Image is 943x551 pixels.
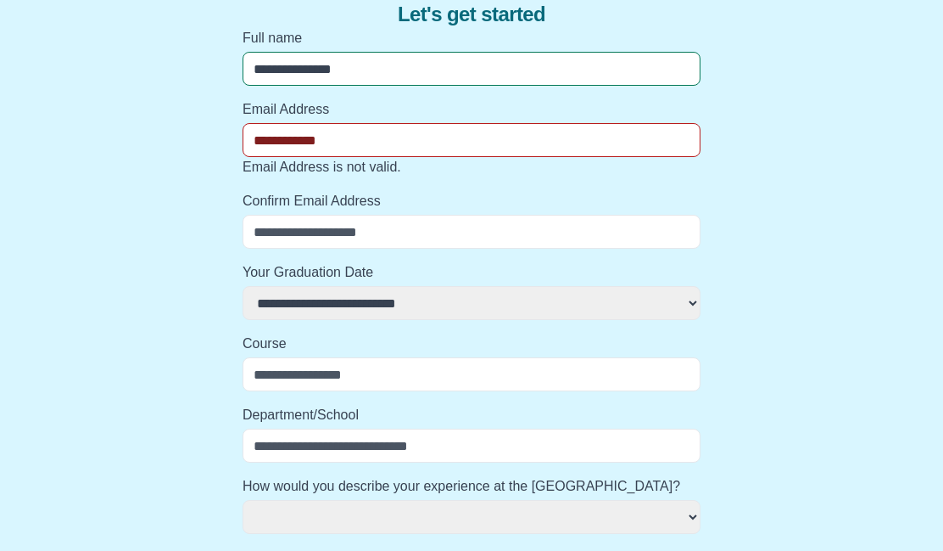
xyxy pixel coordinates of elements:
label: Confirm Email Address [243,191,700,211]
span: Let's get started [398,1,545,28]
label: Email Address [243,99,700,120]
span: Email Address is not valid. [243,160,401,174]
label: Course [243,334,700,354]
label: Full name [243,28,700,48]
label: How would you describe your experience at the [GEOGRAPHIC_DATA]? [243,476,700,497]
label: Your Graduation Date [243,262,700,283]
label: Department/School [243,405,700,425]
